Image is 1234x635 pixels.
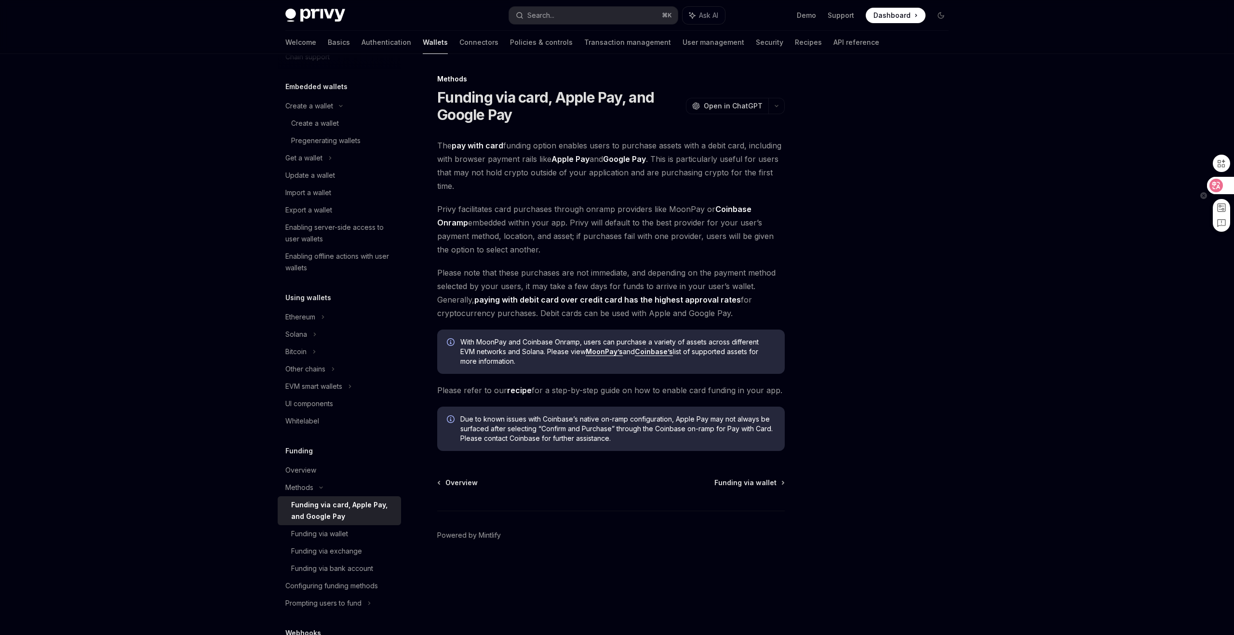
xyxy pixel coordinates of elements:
[278,577,401,595] a: Configuring funding methods
[756,31,783,54] a: Security
[285,415,319,427] div: Whitelabel
[437,266,785,320] span: Please note that these purchases are not immediate, and depending on the payment method selected ...
[933,8,949,23] button: Toggle dark mode
[699,11,718,20] span: Ask AI
[278,496,401,525] a: Funding via card, Apple Pay, and Google Pay
[683,7,725,24] button: Ask AI
[285,187,331,198] div: Import a wallet
[278,462,401,479] a: Overview
[437,89,682,123] h1: Funding via card, Apple Pay, and Google Pay
[460,414,775,443] span: Due to known issues with Coinbase’s native on-ramp configuration, Apple Pay may not always be sur...
[285,445,313,457] h5: Funding
[833,31,879,54] a: API reference
[291,528,348,540] div: Funding via wallet
[285,482,313,493] div: Methods
[662,12,672,19] span: ⌘ K
[686,98,768,114] button: Open in ChatGPT
[278,560,401,577] a: Funding via bank account
[285,170,335,181] div: Update a wallet
[797,11,816,20] a: Demo
[291,545,362,557] div: Funding via exchange
[873,11,911,20] span: Dashboard
[278,248,401,277] a: Enabling offline actions with user wallets
[584,31,671,54] a: Transaction management
[285,311,315,323] div: Ethereum
[278,201,401,219] a: Export a wallet
[278,132,401,149] a: Pregenerating wallets
[285,292,331,304] h5: Using wallets
[278,412,401,430] a: Whitelabel
[285,9,345,22] img: dark logo
[866,8,925,23] a: Dashboard
[603,154,646,164] strong: Google Pay
[828,11,854,20] a: Support
[285,152,322,164] div: Get a wallet
[291,135,361,146] div: Pregenerating wallets
[278,395,401,412] a: UI components
[438,478,478,488] a: Overview
[437,384,785,397] span: Please refer to our for a step-by-step guide on how to enable card funding in your app.
[291,499,395,522] div: Funding via card, Apple Pay, and Google Pay
[278,115,401,132] a: Create a wallet
[714,478,784,488] a: Funding via wallet
[510,31,573,54] a: Policies & controls
[445,478,478,488] span: Overview
[291,563,373,574] div: Funding via bank account
[285,251,395,274] div: Enabling offline actions with user wallets
[507,385,532,396] a: recipe
[278,184,401,201] a: Import a wallet
[714,478,777,488] span: Funding via wallet
[551,154,590,164] strong: Apple Pay
[285,81,348,93] h5: Embedded wallets
[795,31,822,54] a: Recipes
[683,31,744,54] a: User management
[278,525,401,542] a: Funding via wallet
[291,118,339,129] div: Create a wallet
[437,202,785,256] span: Privy facilitates card purchases through onramp providers like MoonPay or embedded within your ap...
[328,31,350,54] a: Basics
[437,139,785,193] span: The funding option enables users to purchase assets with a debit card, including with browser pay...
[447,415,456,425] svg: Info
[285,204,332,216] div: Export a wallet
[285,580,378,592] div: Configuring funding methods
[285,398,333,410] div: UI components
[474,295,741,304] strong: paying with debit card over credit card has the highest approval rates
[278,542,401,560] a: Funding via exchange
[460,337,775,366] span: With MoonPay and Coinbase Onramp, users can purchase a variety of assets across different EVM net...
[527,10,554,21] div: Search...
[285,597,362,609] div: Prompting users to fund
[285,346,307,357] div: Bitcoin
[285,222,395,245] div: Enabling server-side access to user wallets
[509,7,678,24] button: Search...⌘K
[285,363,325,375] div: Other chains
[437,74,785,84] div: Methods
[437,530,501,540] a: Powered by Mintlify
[285,100,333,112] div: Create a wallet
[278,219,401,248] a: Enabling server-side access to user wallets
[362,31,411,54] a: Authentication
[447,338,456,348] svg: Info
[285,31,316,54] a: Welcome
[423,31,448,54] a: Wallets
[704,101,763,111] span: Open in ChatGPT
[586,347,623,356] a: MoonPay’s
[635,347,673,356] a: Coinbase’s
[285,329,307,340] div: Solana
[285,464,316,476] div: Overview
[285,381,342,392] div: EVM smart wallets
[452,141,503,150] strong: pay with card
[459,31,498,54] a: Connectors
[278,167,401,184] a: Update a wallet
